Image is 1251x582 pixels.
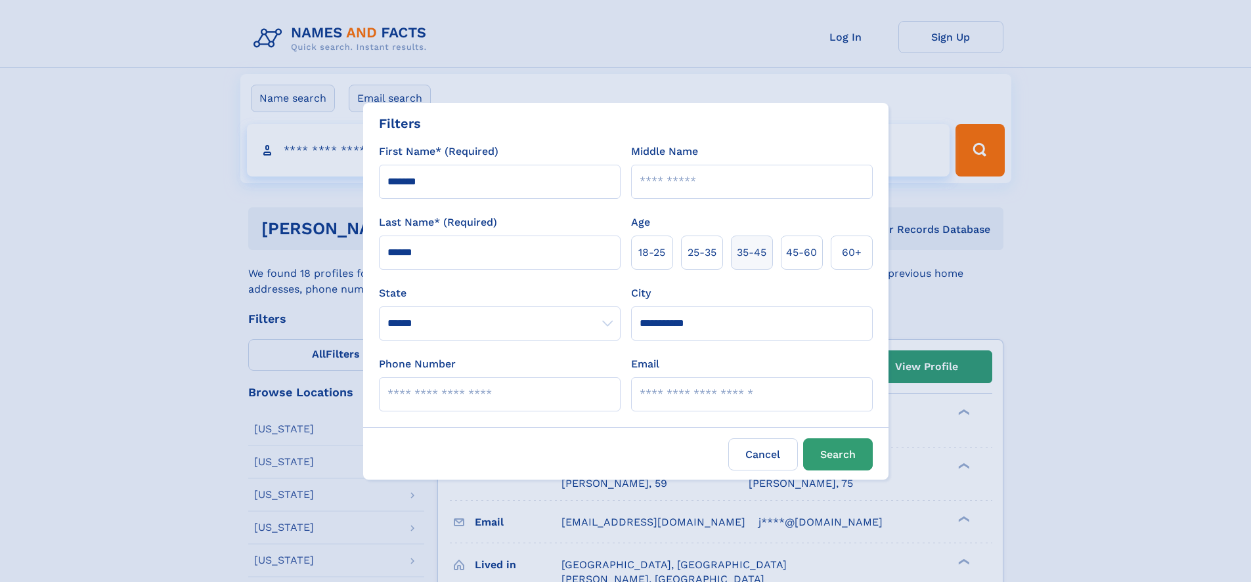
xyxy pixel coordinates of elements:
[786,245,817,260] span: 45‑60
[688,245,716,260] span: 25‑35
[631,215,650,230] label: Age
[379,144,498,159] label: First Name* (Required)
[631,144,698,159] label: Middle Name
[737,245,766,260] span: 35‑45
[379,285,621,301] label: State
[631,356,659,372] label: Email
[728,438,798,470] label: Cancel
[631,285,651,301] label: City
[638,245,665,260] span: 18‑25
[803,438,873,470] button: Search
[379,114,421,133] div: Filters
[379,215,497,230] label: Last Name* (Required)
[842,245,862,260] span: 60+
[379,356,456,372] label: Phone Number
